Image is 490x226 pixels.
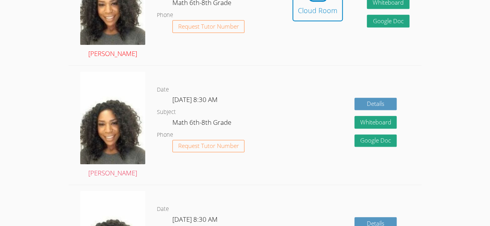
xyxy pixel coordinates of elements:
span: Request Tutor Number [178,24,239,29]
img: avatar.png [80,71,145,165]
a: Google Doc [354,134,397,147]
dd: Math 6th-8th Grade [172,117,233,130]
dt: Phone [157,130,173,140]
span: [DATE] 8:30 AM [172,95,218,104]
dt: Subject [157,107,176,117]
button: Whiteboard [354,116,397,129]
span: [DATE] 8:30 AM [172,215,218,224]
a: [PERSON_NAME] [80,71,145,179]
a: Google Doc [367,15,409,27]
dt: Date [157,85,169,95]
span: Request Tutor Number [178,143,239,149]
div: Cloud Room [298,5,337,16]
dt: Date [157,204,169,214]
button: Request Tutor Number [172,140,245,153]
button: Request Tutor Number [172,20,245,33]
a: Details [354,98,397,110]
dt: Phone [157,10,173,20]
